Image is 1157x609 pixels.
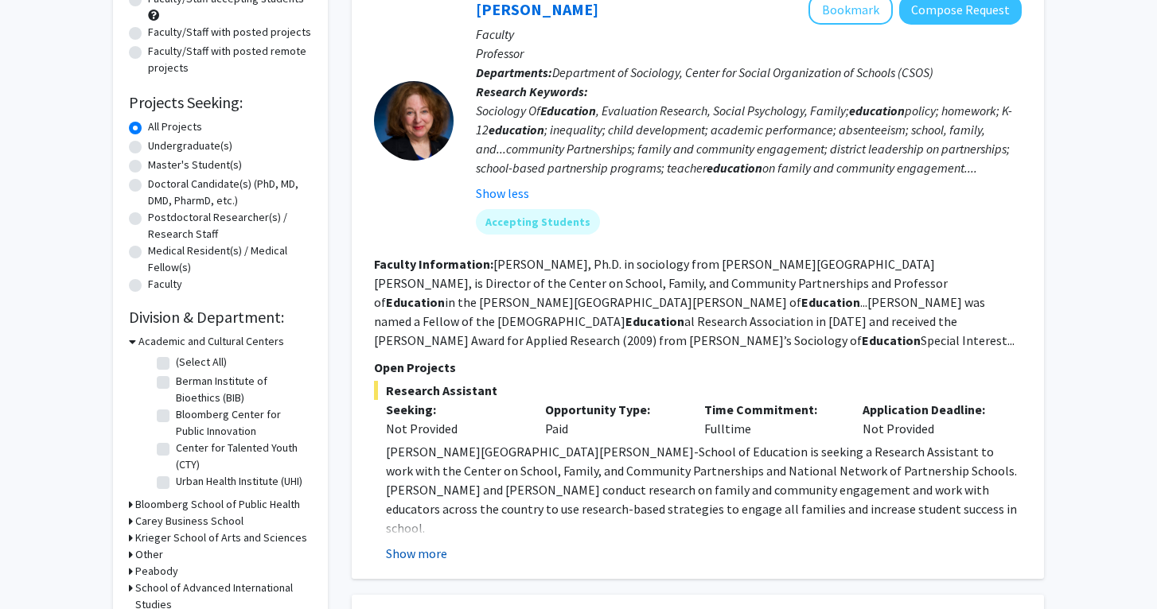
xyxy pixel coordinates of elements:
b: Education [625,313,684,329]
div: Sociology Of , Evaluation Research, Social Psychology, Family; policy; homework; K-12 ; inequalit... [476,101,1022,177]
p: Opportunity Type: [545,400,680,419]
b: Education [801,294,860,310]
b: education [849,103,905,118]
label: All Projects [148,118,202,135]
p: Application Deadline: [863,400,998,419]
button: Show more [386,544,447,563]
fg-read-more: [PERSON_NAME], Ph.D. in sociology from [PERSON_NAME][GEOGRAPHIC_DATA][PERSON_NAME], is Director o... [374,256,1015,348]
p: Time Commitment: [704,400,840,419]
b: Faculty Information: [374,256,493,272]
b: Departments: [476,64,552,80]
button: Show less [476,184,529,203]
div: Fulltime [692,400,851,438]
label: Center for Talented Youth (CTY) [176,440,308,473]
p: Open Projects [374,358,1022,377]
b: education [489,122,544,138]
h2: Projects Seeking: [129,93,312,112]
b: Education [540,103,596,118]
label: Faculty/Staff with posted remote projects [148,43,312,76]
label: Urban Health Institute (UHI) [176,473,302,490]
label: Doctoral Candidate(s) (PhD, MD, DMD, PharmD, etc.) [148,176,312,209]
div: Paid [533,400,692,438]
span: Research Assistant [374,381,1022,400]
label: Master's Student(s) [148,157,242,173]
iframe: Chat [12,537,68,597]
h3: Bloomberg School of Public Health [135,496,300,513]
h2: Division & Department: [129,308,312,327]
b: education [707,160,762,176]
p: Professor [476,44,1022,63]
h3: Carey Business School [135,513,243,529]
label: Berman Institute of Bioethics (BIB) [176,373,308,406]
b: Education [862,332,921,348]
div: Not Provided [851,400,1010,438]
label: Faculty/Staff with posted projects [148,24,311,41]
label: Bloomberg Center for Public Innovation [176,406,308,440]
h3: Krieger School of Arts and Sciences [135,529,307,546]
label: Postdoctoral Researcher(s) / Research Staff [148,209,312,242]
mat-chip: Accepting Students [476,209,600,235]
label: Undergraduate(s) [148,138,232,154]
p: Faculty [476,25,1022,44]
p: Seeking: [386,400,521,419]
label: Faculty [148,276,182,293]
h3: Other [135,546,163,563]
label: (Select All) [176,354,227,370]
h3: Academic and Cultural Centers [138,333,284,350]
h3: Peabody [135,563,178,580]
label: Medical Resident(s) / Medical Fellow(s) [148,242,312,276]
b: Research Keywords: [476,83,588,99]
p: [PERSON_NAME][GEOGRAPHIC_DATA][PERSON_NAME]-School of Education is seeking a Research Assistant t... [386,442,1022,537]
span: Department of Sociology, Center for Social Organization of Schools (CSOS) [552,64,933,80]
div: Not Provided [386,419,521,438]
b: Education [386,294,445,310]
